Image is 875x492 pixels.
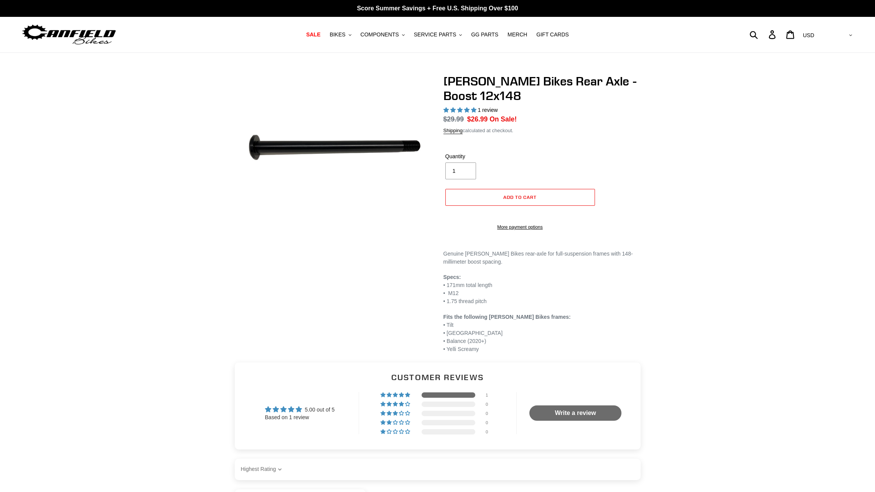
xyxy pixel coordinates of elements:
[445,189,595,206] button: Add to cart
[241,372,634,383] h2: Customer Reviews
[504,30,531,40] a: MERCH
[414,31,456,38] span: SERVICE PARTS
[330,31,345,38] span: BIKES
[536,31,569,38] span: GIFT CARDS
[410,30,466,40] button: SERVICE PARTS
[486,392,495,398] div: 1
[754,26,773,43] input: Search
[467,115,488,123] span: $26.99
[443,74,647,103] h1: [PERSON_NAME] Bikes Rear Axle - Boost 12x148
[443,274,461,280] strong: Specs:
[443,273,647,305] p: • 171mm total length • M12 • 1.75 thread pitch
[305,407,335,413] span: 5.00 out of 5
[381,392,411,398] div: 100% (1) reviews with 5 star rating
[443,127,647,134] div: calculated at checkout.
[445,153,518,161] label: Quantity
[21,23,117,47] img: Canfield Bikes
[532,30,573,40] a: GIFT CARDS
[471,31,498,38] span: GG PARTS
[489,114,517,124] span: On Sale!
[241,462,284,477] select: Sort dropdown
[265,405,335,414] div: Average rating is 5.00 stars
[529,405,621,421] a: Write a review
[357,30,409,40] button: COMPONENTS
[443,128,463,134] a: Shipping
[306,31,320,38] span: SALE
[478,107,498,113] span: 1 review
[445,224,595,231] a: More payment options
[326,30,355,40] button: BIKES
[467,30,502,40] a: GG PARTS
[443,115,464,123] s: $29.99
[361,31,399,38] span: COMPONENTS
[443,250,647,266] p: Genuine [PERSON_NAME] Bikes rear-axle for full-suspension frames with 148-millimeter boost spacing.
[265,414,335,421] div: Based on 1 review
[443,314,571,320] strong: Fits the following [PERSON_NAME] Bikes frames:
[503,194,537,200] span: Add to cart
[443,313,647,353] p: • Tilt • [GEOGRAPHIC_DATA] • Balance (2020+) • Yelli Screamy
[508,31,527,38] span: MERCH
[302,30,324,40] a: SALE
[443,107,478,113] span: 5.00 stars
